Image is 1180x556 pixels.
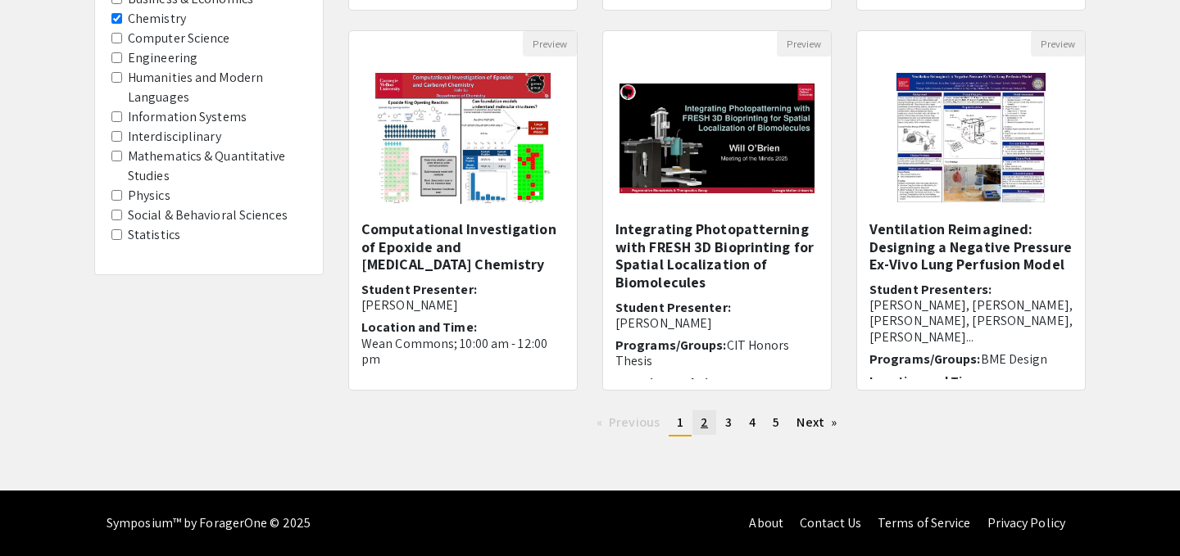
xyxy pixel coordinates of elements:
a: Next page [788,410,845,435]
span: Programs/Groups: [615,337,727,354]
a: About [749,514,783,531]
img: <p>Integrating Photopatterning with FRESH 3D Bioprinting for Spatial Localization of Biomolecules... [603,67,831,210]
span: BME Design [981,350,1048,368]
p: Wean Commons; 10:00 am - 12:00 pm [361,336,565,367]
label: Statistics [128,225,180,245]
span: Programs/Groups: [869,350,981,368]
div: Open Presentation <p class="ql-align-center">Ventilation Reimagined: Designing a Negative Pressur... [856,30,1086,391]
div: Open Presentation <p>Computational Investigation of Epoxide and Carbonyl Chemistry</p> [348,30,578,391]
span: 2 [701,414,708,431]
span: 1 [677,414,683,431]
h5: Computational Investigation of Epoxide and [MEDICAL_DATA] Chemistry [361,220,565,273]
h6: Student Presenters: [869,282,1073,345]
label: Information Systems [128,107,247,127]
div: Open Presentation <p>Integrating Photopatterning with FRESH 3D Bioprinting for Spatial Localizati... [602,30,832,391]
label: Humanities and Modern Languages [128,68,306,107]
span: Location and Time: [869,373,985,390]
img: <p class="ql-align-center">Ventilation Reimagined: Designing a Negative Pressure Ex-Vivo Lung Per... [880,57,1063,220]
button: Preview [1031,31,1085,57]
a: Privacy Policy [987,514,1065,531]
span: [PERSON_NAME] [615,314,712,332]
span: 5 [773,414,779,431]
button: Preview [777,31,831,57]
label: Engineering [128,48,197,68]
ul: Pagination [348,410,1086,436]
span: CIT Honors Thesis [615,337,790,369]
span: Location and Time: [615,374,731,391]
h6: Student Presenter: [615,300,819,331]
span: Location and Time: [361,319,477,336]
span: Previous [609,414,660,431]
span: 3 [725,414,732,431]
a: Terms of Service [878,514,971,531]
img: <p>Computational Investigation of Epoxide and Carbonyl Chemistry</p> [359,57,566,220]
label: Physics [128,186,170,206]
label: Mathematics & Quantitative Studies [128,147,306,186]
span: [PERSON_NAME], [PERSON_NAME], [PERSON_NAME], [PERSON_NAME], [PERSON_NAME]... [869,296,1073,345]
span: [PERSON_NAME] [361,296,458,314]
h6: Student Presenter: [361,282,565,313]
span: 4 [749,414,756,431]
h5: Integrating Photopatterning with FRESH 3D Bioprinting for Spatial Localization of Biomolecules [615,220,819,291]
label: Chemistry [128,9,186,29]
h5: Ventilation Reimagined: Designing a Negative Pressure Ex-Vivo Lung Perfusion Model [869,220,1073,273]
label: Computer Science [128,29,230,48]
label: Social & Behavioral Sciences [128,206,288,225]
iframe: Chat [12,482,70,544]
a: Contact Us [800,514,861,531]
label: Interdisciplinary [128,127,221,147]
div: Symposium™ by ForagerOne © 2025 [107,490,311,556]
button: Preview [523,31,577,57]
